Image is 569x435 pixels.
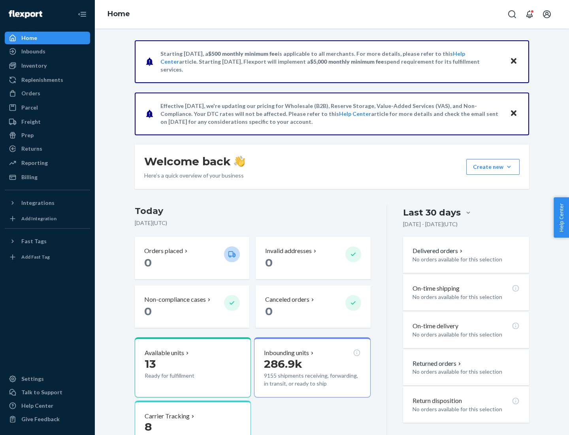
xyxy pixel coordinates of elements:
[135,237,249,279] button: Orders placed 0
[413,246,464,255] button: Delivered orders
[5,87,90,100] a: Orders
[5,413,90,426] button: Give Feedback
[21,131,34,139] div: Prep
[234,156,245,167] img: hand-wave emoji
[413,293,520,301] p: No orders available for this selection
[145,348,184,357] p: Available units
[144,304,152,318] span: 0
[265,295,309,304] p: Canceled orders
[21,104,38,112] div: Parcel
[21,415,60,423] div: Give Feedback
[5,74,90,86] a: Replenishments
[413,255,520,263] p: No orders available for this selection
[5,115,90,128] a: Freight
[403,206,461,219] div: Last 30 days
[208,50,278,57] span: $500 monthly minimum fee
[21,159,48,167] div: Reporting
[145,412,190,421] p: Carrier Tracking
[21,47,45,55] div: Inbounds
[5,386,90,399] a: Talk to Support
[21,173,38,181] div: Billing
[145,420,152,433] span: 8
[21,118,41,126] div: Freight
[5,32,90,44] a: Home
[264,357,302,371] span: 286.9k
[21,145,42,153] div: Returns
[74,6,90,22] button: Close Navigation
[256,286,370,328] button: Canceled orders 0
[509,108,519,119] button: Close
[5,45,90,58] a: Inbounds
[413,405,520,413] p: No orders available for this selection
[21,89,40,97] div: Orders
[265,246,312,255] p: Invalid addresses
[21,237,47,245] div: Fast Tags
[554,197,569,238] button: Help Center
[264,348,309,357] p: Inbounding units
[160,50,502,74] p: Starting [DATE], a is applicable to all merchants. For more details, please refer to this article...
[144,295,206,304] p: Non-compliance cases
[135,286,249,328] button: Non-compliance cases 0
[504,6,520,22] button: Open Search Box
[135,337,251,397] button: Available units13Ready for fulfillment
[21,375,44,383] div: Settings
[413,396,462,405] p: Return disposition
[413,331,520,339] p: No orders available for this selection
[264,372,360,388] p: 9155 shipments receiving, forwarding, in transit, or ready to ship
[522,6,537,22] button: Open notifications
[107,9,130,18] a: Home
[413,368,520,376] p: No orders available for this selection
[5,197,90,209] button: Integrations
[9,10,42,18] img: Flexport logo
[5,212,90,225] a: Add Integration
[21,199,55,207] div: Integrations
[101,3,136,26] ol: breadcrumbs
[21,253,50,260] div: Add Fast Tag
[5,101,90,114] a: Parcel
[254,337,370,397] button: Inbounding units286.9k9155 shipments receiving, forwarding, in transit, or ready to ship
[5,171,90,183] a: Billing
[5,399,90,412] a: Help Center
[145,357,156,371] span: 13
[5,251,90,263] a: Add Fast Tag
[265,304,273,318] span: 0
[256,237,370,279] button: Invalid addresses 0
[5,129,90,142] a: Prep
[413,322,458,331] p: On-time delivery
[21,215,57,222] div: Add Integration
[5,157,90,169] a: Reporting
[21,76,63,84] div: Replenishments
[539,6,555,22] button: Open account menu
[466,159,520,175] button: Create new
[144,172,245,180] p: Here’s a quick overview of your business
[144,246,183,255] p: Orders placed
[5,59,90,72] a: Inventory
[135,219,371,227] p: [DATE] ( UTC )
[509,56,519,67] button: Close
[5,142,90,155] a: Returns
[21,62,47,70] div: Inventory
[21,388,62,396] div: Talk to Support
[310,58,384,65] span: $5,000 monthly minimum fee
[5,235,90,248] button: Fast Tags
[144,154,245,168] h1: Welcome back
[145,372,218,380] p: Ready for fulfillment
[21,34,37,42] div: Home
[144,256,152,269] span: 0
[21,402,53,410] div: Help Center
[160,102,502,126] p: Effective [DATE], we're updating our pricing for Wholesale (B2B), Reserve Storage, Value-Added Se...
[135,205,371,217] h3: Today
[265,256,273,269] span: 0
[339,110,371,117] a: Help Center
[5,373,90,385] a: Settings
[403,220,458,228] p: [DATE] - [DATE] ( UTC )
[413,359,463,368] button: Returned orders
[413,284,460,293] p: On-time shipping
